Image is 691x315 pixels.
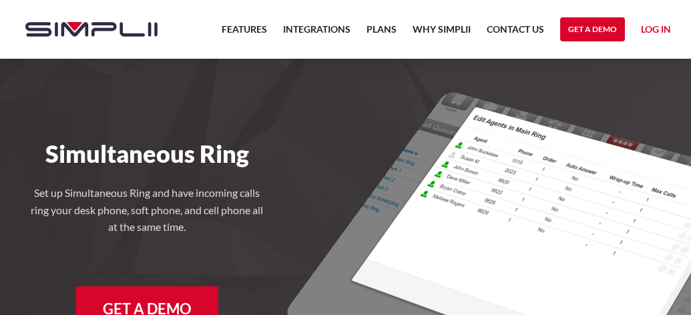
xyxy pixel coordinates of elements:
a: Why Simplii [413,21,471,45]
a: Log in [641,21,671,41]
a: Plans [367,21,397,45]
a: Features [222,21,267,45]
img: Simplii [25,22,158,37]
h1: Simultaneous Ring [12,139,282,168]
a: Integrations [283,21,351,45]
a: Contact US [487,21,544,45]
a: Get a Demo [560,17,625,41]
h4: Set up Simultaneous Ring and have incoming calls ring your desk phone, soft phone, and cell phone... [27,184,267,236]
